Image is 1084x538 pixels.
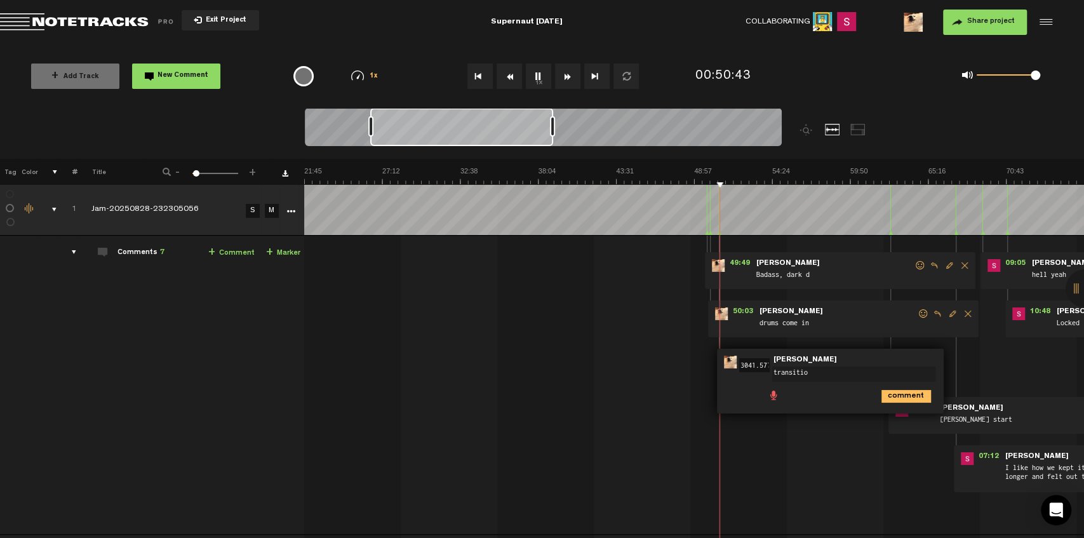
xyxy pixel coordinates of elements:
[208,246,255,260] a: Comment
[881,390,892,400] span: comment
[160,249,164,257] span: 7
[59,246,79,259] div: comments
[117,248,164,259] div: Comments
[57,236,77,535] td: comments
[945,309,960,318] span: Edit comment
[712,259,725,272] img: ACg8ocL5gwKw5pd07maQ2lhPOff6WT8m3IvDddvTE_9JOcBkgrnxFAKk=s96-c
[351,71,364,81] img: speedometer.svg
[987,259,1000,272] img: ACg8ocKVEwFPSesH02ewtfngz2fGMP7GWhe_56zcumKuySUX2cd_4A=s96-c
[942,261,957,270] span: Edit comment
[173,166,183,174] span: -
[881,390,931,403] i: comment
[755,259,821,268] span: [PERSON_NAME]
[266,248,273,258] span: +
[725,259,755,272] span: 49:49
[758,318,917,332] span: drums come in
[772,356,838,365] span: [PERSON_NAME]
[284,205,297,216] a: More
[715,307,728,320] img: ACg8ocL5gwKw5pd07maQ2lhPOff6WT8m3IvDddvTE_9JOcBkgrnxFAKk=s96-c
[960,309,975,318] span: Delete comment
[18,184,37,236] td: Change the color of the waveform
[1012,307,1025,320] img: ACg8ocKVEwFPSesH02ewtfngz2fGMP7GWhe_56zcumKuySUX2cd_4A=s96-c
[967,18,1015,25] span: Share project
[755,269,914,283] span: Badass, dark d
[943,10,1027,35] button: Share project
[59,204,79,216] div: Click to change the order number
[813,12,832,31] img: ACg8ocJAb0TdUjAQCGDpaq8GdX5So0bc8qDBDljAwLuhVOfq31AqBBWK=s96-c
[1004,452,1070,461] span: [PERSON_NAME]
[51,71,58,81] span: +
[939,404,1005,413] span: [PERSON_NAME]
[58,159,77,184] th: #
[584,64,610,89] button: Go to end
[77,159,145,184] th: Title
[497,64,522,89] button: Rewind
[265,204,279,218] a: M
[248,166,258,174] span: +
[724,356,737,368] img: ACg8ocL5gwKw5pd07maQ2lhPOff6WT8m3IvDddvTE_9JOcBkgrnxFAKk=s96-c
[728,307,758,320] span: 50:03
[266,246,300,260] a: Marker
[57,184,77,236] td: Click to change the order number 1
[526,64,551,89] button: 1x
[208,248,215,258] span: +
[293,66,314,86] div: {{ tooltip_message }}
[927,261,942,270] span: Reply to comment
[930,309,945,318] span: Reply to comment
[837,12,856,31] img: ACg8ocKVEwFPSesH02ewtfngz2fGMP7GWhe_56zcumKuySUX2cd_4A=s96-c
[957,261,972,270] span: Delete comment
[332,71,398,81] div: 1x
[39,203,59,216] div: comments, stamps & drawings
[695,67,751,86] div: 00:50:43
[246,204,260,218] a: S
[182,10,259,30] button: Exit Project
[31,64,119,89] button: +Add Track
[19,159,38,184] th: Color
[961,452,974,465] img: ACg8ocKVEwFPSesH02ewtfngz2fGMP7GWhe_56zcumKuySUX2cd_4A=s96-c
[746,12,861,32] div: Collaborating
[555,64,580,89] button: Fast Forward
[904,13,923,32] img: ACg8ocL5gwKw5pd07maQ2lhPOff6WT8m3IvDddvTE_9JOcBkgrnxFAKk=s96-c
[157,72,208,79] span: New Comment
[51,74,99,81] span: Add Track
[974,452,1004,465] span: 07:12
[132,64,220,89] button: New Comment
[1000,259,1031,272] span: 09:05
[202,17,246,24] span: Exit Project
[37,184,57,236] td: comments, stamps & drawings
[613,64,639,89] button: Loop
[758,307,824,316] span: [PERSON_NAME]
[1041,495,1071,525] div: Open Intercom Messenger
[370,73,378,80] span: 1x
[77,184,242,236] td: Click to edit the title Jam-20250828-232305056
[1025,307,1055,320] span: 10:48
[91,204,257,217] div: Click to edit the title
[20,203,39,215] div: Change the color of the waveform
[467,64,493,89] button: Go to beginning
[282,170,288,177] a: Download comments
